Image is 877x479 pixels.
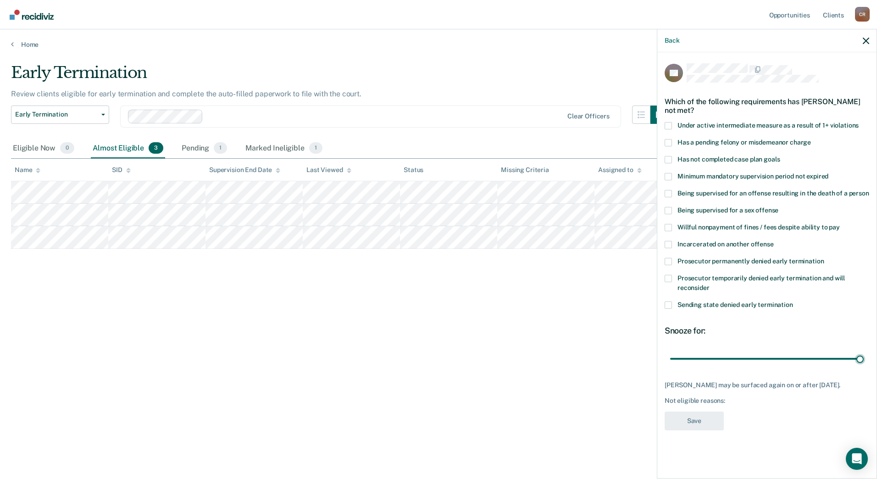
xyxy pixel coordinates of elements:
[665,90,869,122] div: Which of the following requirements has [PERSON_NAME] not met?
[665,37,679,45] button: Back
[677,257,824,265] span: Prosecutor permanently denied early termination
[180,139,229,159] div: Pending
[677,173,828,180] span: Minimum mandatory supervision period not expired
[11,63,669,89] div: Early Termination
[677,156,780,163] span: Has not completed case plan goals
[855,7,870,22] div: C R
[11,139,76,159] div: Eligible Now
[665,326,869,336] div: Snooze for:
[677,301,793,308] span: Sending state denied early termination
[244,139,324,159] div: Marked Ineligible
[10,10,54,20] img: Recidiviz
[60,142,74,154] span: 0
[598,166,641,174] div: Assigned to
[846,448,868,470] div: Open Intercom Messenger
[309,142,322,154] span: 1
[149,142,163,154] span: 3
[677,139,811,146] span: Has a pending felony or misdemeanor charge
[15,166,40,174] div: Name
[677,122,859,129] span: Under active intermediate measure as a result of 1+ violations
[209,166,280,174] div: Supervision End Date
[665,381,869,389] div: [PERSON_NAME] may be surfaced again on or after [DATE].
[306,166,351,174] div: Last Viewed
[112,166,131,174] div: SID
[677,189,869,197] span: Being supervised for an offense resulting in the death of a person
[677,274,845,291] span: Prosecutor temporarily denied early termination and will reconsider
[665,397,869,405] div: Not eligible reasons:
[15,111,98,118] span: Early Termination
[677,206,778,214] span: Being supervised for a sex offense
[665,412,724,430] button: Save
[677,240,774,248] span: Incarcerated on another offense
[567,112,610,120] div: Clear officers
[214,142,227,154] span: 1
[677,223,840,231] span: Willful nonpayment of fines / fees despite ability to pay
[91,139,165,159] div: Almost Eligible
[11,89,361,98] p: Review clients eligible for early termination and complete the auto-filled paperwork to file with...
[855,7,870,22] button: Profile dropdown button
[404,166,423,174] div: Status
[11,40,866,49] a: Home
[501,166,549,174] div: Missing Criteria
